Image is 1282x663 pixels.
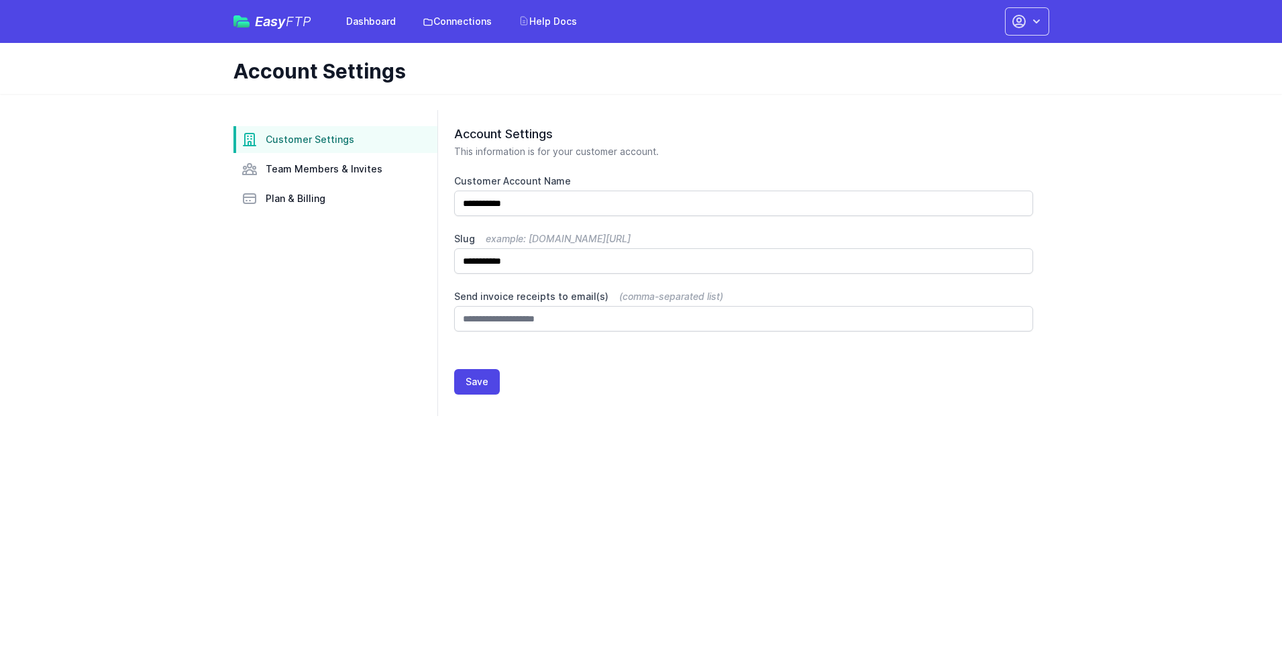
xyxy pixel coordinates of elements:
label: Slug [454,232,1033,246]
span: FTP [286,13,311,30]
p: This information is for your customer account. [454,145,1033,158]
h1: Account Settings [233,59,1038,83]
span: (comma-separated list) [619,291,723,302]
h2: Account Settings [454,126,1033,142]
label: Customer Account Name [454,174,1033,188]
a: Team Members & Invites [233,156,437,183]
label: Send invoice receipts to email(s) [454,290,1033,303]
a: Plan & Billing [233,185,437,212]
a: EasyFTP [233,15,311,28]
span: Customer Settings [266,133,354,146]
a: Connections [415,9,500,34]
span: Plan & Billing [266,192,325,205]
span: Easy [255,15,311,28]
img: easyftp_logo.png [233,15,250,28]
button: Save [454,369,500,395]
span: Team Members & Invites [266,162,382,176]
span: example: [DOMAIN_NAME][URL] [486,233,631,244]
a: Customer Settings [233,126,437,153]
a: Dashboard [338,9,404,34]
a: Help Docs [511,9,585,34]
